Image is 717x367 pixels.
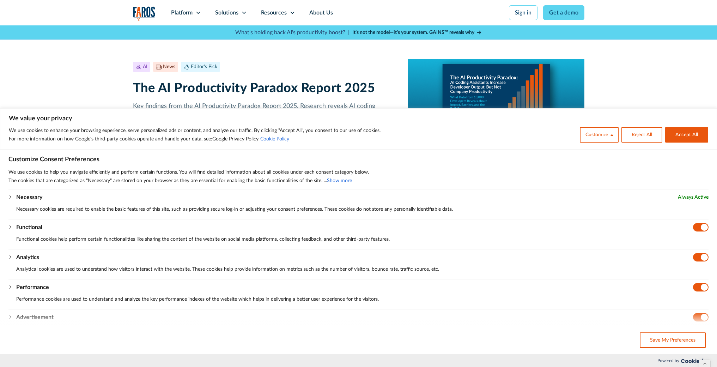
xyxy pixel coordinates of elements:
[133,102,397,130] p: Key findings from the AI Productivity Paradox Report 2025. Research reveals AI coding assistants ...
[681,359,709,363] img: Cookieyes logo
[212,137,259,142] a: Google Privacy Policy
[352,30,474,35] strong: It’s not the model—it’s your system. GAINS™ reveals why
[260,136,290,142] a: Cookie Policy
[215,8,238,17] div: Solutions
[163,63,175,71] div: News
[9,114,708,123] p: We value your privacy
[16,193,42,201] button: Necessary
[8,155,99,164] span: Customize Consent Preferences
[8,168,709,176] p: We use cookies to help you navigate efficiently and perform certain functions. You will find deta...
[678,193,709,201] span: Always Active
[143,63,147,71] div: AI
[16,235,709,243] p: Functional cookies help perform certain functionalities like sharing the content of the website o...
[16,283,49,291] button: Performance
[133,6,156,21] img: Logo of the analytics and reporting company Faros.
[16,253,39,261] button: Analytics
[133,6,156,21] a: home
[16,205,709,213] p: Necessary cookies are required to enable the basic features of this site, such as providing secur...
[16,295,709,303] p: Performance cookies are used to understand and analyze the key performance indexes of the website...
[191,63,217,71] div: Editor's Pick
[235,28,350,37] p: What's holding back AI's productivity boost? |
[171,8,193,17] div: Platform
[8,176,709,185] p: The cookies that are categorized as "Necessary" are stored on your browser as they are essential ...
[133,81,397,96] h1: The AI Productivity Paradox Report 2025
[693,223,709,231] input: Disable Functional
[408,59,584,158] img: A report cover on a blue background. The cover reads:The AI Productivity Paradox: AI Coding Assis...
[509,5,537,20] a: Sign in
[16,265,709,273] p: Analytical cookies are used to understand how visitors interact with the website. These cookies h...
[543,5,584,20] a: Get a demo
[640,332,706,348] button: Save My Preferences
[693,283,709,291] input: Disable Performance
[665,127,708,143] button: Accept All
[16,223,42,231] button: Functional
[261,8,287,17] div: Resources
[9,135,381,143] p: For more information on how Google's third-party cookies operate and handle your data, see:
[693,253,709,261] input: Disable Analytics
[621,127,662,143] button: Reject All
[9,126,381,135] p: We use cookies to enhance your browsing experience, serve personalized ads or content, and analyz...
[352,29,482,36] a: It’s not the model—it’s your system. GAINS™ reveals why
[580,127,619,143] button: Customize
[327,176,352,185] button: Show more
